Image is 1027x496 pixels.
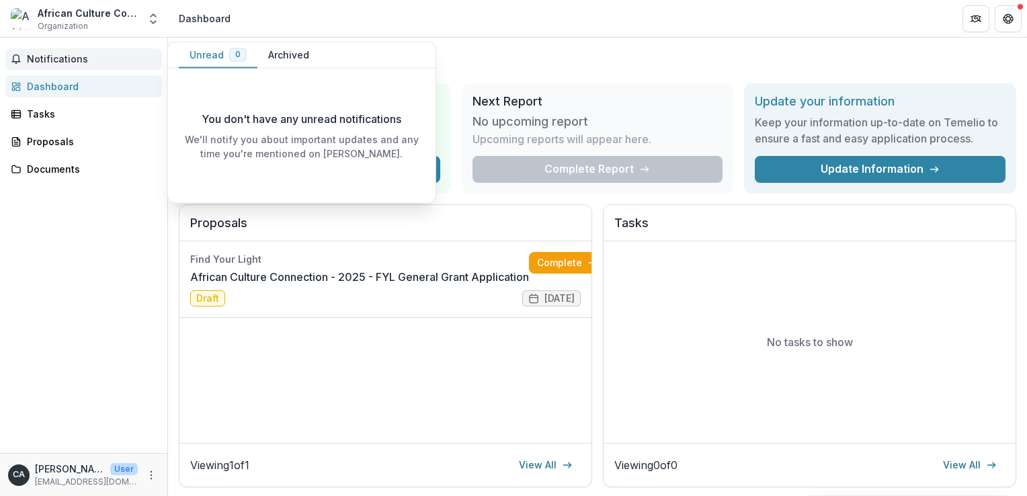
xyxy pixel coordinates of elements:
p: [EMAIL_ADDRESS][DOMAIN_NAME] [35,476,138,488]
a: Complete [529,252,606,274]
p: You don't have any unread notifications [202,111,401,127]
p: Upcoming reports will appear here. [473,131,651,147]
h2: Update your information [755,94,1005,109]
div: Charles Ahovissi [13,470,25,479]
button: Unread [179,42,257,69]
button: Open entity switcher [144,5,163,32]
div: Dashboard [27,79,151,93]
a: African Culture Connection - 2025 - FYL General Grant Application [190,269,529,285]
p: We'll notify you about important updates and any time you're mentioned on [PERSON_NAME]. [179,132,425,161]
p: [PERSON_NAME] [35,462,105,476]
p: No tasks to show [767,334,853,350]
button: Notifications [5,48,162,70]
a: Update Information [755,156,1005,183]
img: African Culture Connection [11,8,32,30]
button: More [143,467,159,483]
button: Partners [962,5,989,32]
div: African Culture Connection [38,6,138,20]
button: Get Help [995,5,1022,32]
h2: Proposals [190,216,581,241]
a: Dashboard [5,75,162,97]
span: Organization [38,20,88,32]
span: Notifications [27,54,157,65]
button: Archived [257,42,320,69]
p: User [110,463,138,475]
a: Proposals [5,130,162,153]
a: View All [511,454,581,476]
h3: Keep your information up-to-date on Temelio to ensure a fast and easy application process. [755,114,1005,147]
div: Documents [27,162,151,176]
h2: Next Report [473,94,723,109]
div: Tasks [27,107,151,121]
a: Documents [5,158,162,180]
a: View All [935,454,1005,476]
p: Viewing 0 of 0 [614,457,677,473]
h2: Tasks [614,216,1005,241]
a: Tasks [5,103,162,125]
h3: No upcoming report [473,114,588,129]
div: Proposals [27,134,151,149]
nav: breadcrumb [173,9,236,28]
h1: Dashboard [179,48,1016,73]
p: Viewing 1 of 1 [190,457,249,473]
div: Dashboard [179,11,231,26]
span: 0 [235,50,241,59]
